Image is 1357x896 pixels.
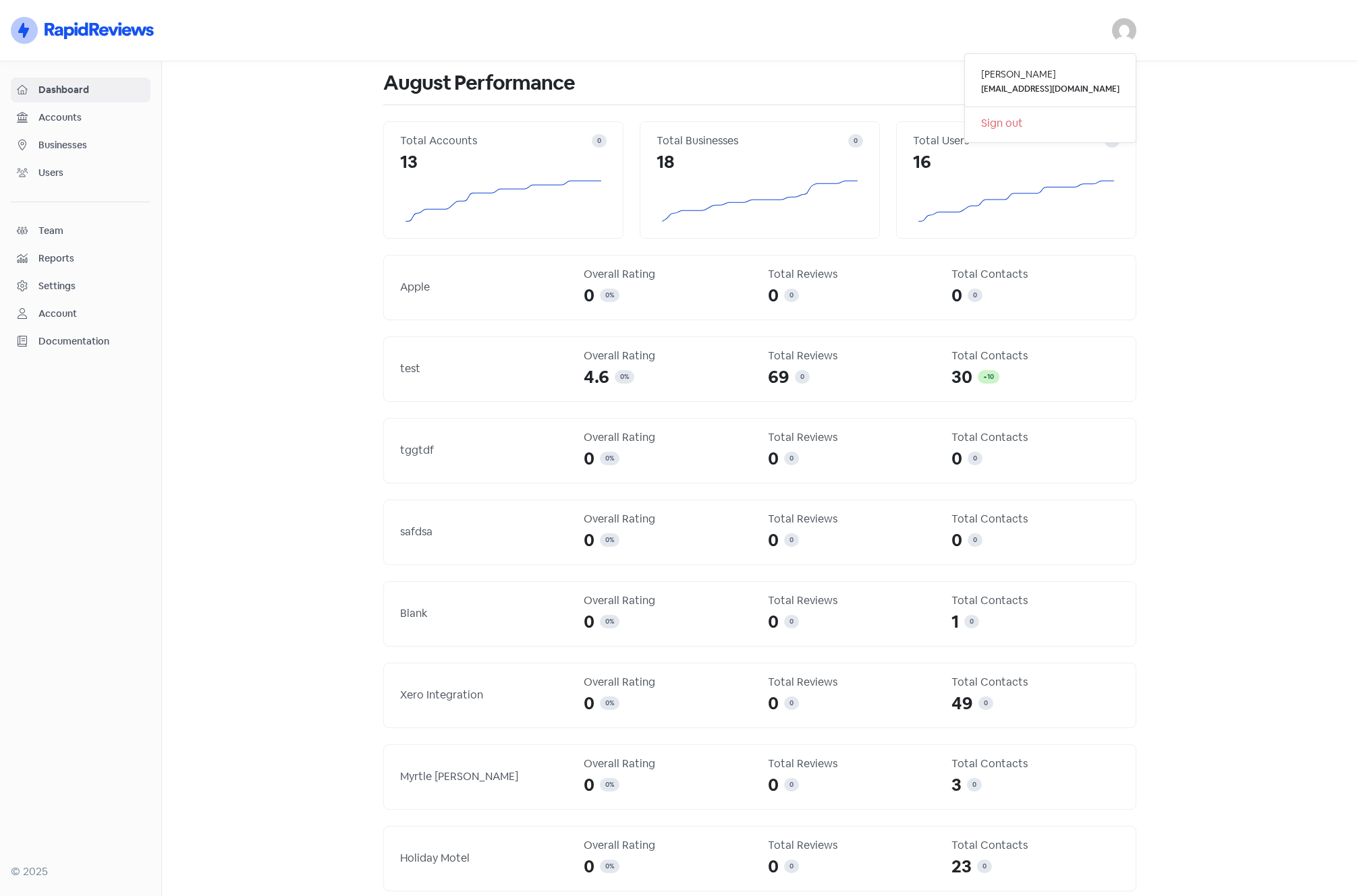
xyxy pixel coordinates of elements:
[400,524,568,540] div: safdsa
[768,593,936,609] div: Total Reviews
[790,617,794,626] span: 0
[11,864,150,880] div: © 2025
[400,442,568,458] div: tggtdf
[951,593,1119,609] div: Total Contacts
[11,218,150,243] a: Team
[605,617,609,626] span: 0
[984,698,988,707] span: 0
[605,454,609,462] span: 0
[584,593,752,609] div: Overall Rating
[983,372,994,381] span: +10
[605,291,609,299] span: 0
[11,133,150,158] a: Businesses
[584,609,594,635] span: 0
[38,224,144,238] span: Team
[790,454,794,462] span: 0
[951,446,962,472] span: 0
[584,282,594,309] span: 0
[38,334,144,349] span: Documentation
[951,527,962,554] span: 0
[973,291,977,299] span: 0
[609,454,614,462] span: %
[790,780,794,789] span: 0
[981,83,1119,96] small: [EMAIL_ADDRESS][DOMAIN_NAME]
[38,138,144,152] span: Businesses
[1112,18,1136,42] img: User
[11,301,150,326] a: Account
[584,364,609,390] span: 4.6
[584,348,752,364] div: Overall Rating
[400,605,568,622] div: Blank
[605,535,609,544] span: 0
[768,446,779,472] span: 0
[768,364,790,390] span: 69
[854,136,858,145] span: 0
[790,535,794,544] span: 0
[982,862,987,870] span: 0
[951,690,973,717] span: 49
[768,690,779,717] span: 0
[768,837,936,854] div: Total Reviews
[768,854,779,880] span: 0
[800,372,804,381] span: 0
[609,862,614,870] span: %
[383,61,1136,104] h1: August Performance
[951,609,959,635] span: 1
[913,149,1119,175] div: 16
[790,698,794,707] span: 0
[38,111,144,125] span: Accounts
[951,266,1119,282] div: Total Contacts
[790,862,794,870] span: 0
[400,279,568,295] div: Apple
[605,862,609,870] span: 0
[609,698,614,707] span: %
[584,446,594,472] span: 0
[657,133,848,149] div: Total Businesses
[768,772,779,798] span: 0
[400,133,592,149] div: Total Accounts
[400,769,568,785] div: Myrtle [PERSON_NAME]
[951,364,972,390] span: 30
[951,511,1119,527] div: Total Contacts
[609,780,614,789] span: %
[768,511,936,527] div: Total Reviews
[609,535,614,544] span: %
[584,527,594,554] span: 0
[11,78,150,102] a: Dashboard
[584,511,752,527] div: Overall Rating
[768,348,936,364] div: Total Reviews
[624,372,629,381] span: %
[768,266,936,282] div: Total Reviews
[951,282,962,309] span: 0
[11,246,150,271] a: Reports
[584,266,752,282] div: Overall Rating
[768,282,779,309] span: 0
[38,251,144,266] span: Reports
[951,837,1119,854] div: Total Contacts
[981,67,1119,82] div: [PERSON_NAME]
[951,756,1119,772] div: Total Contacts
[790,291,794,299] span: 0
[609,291,614,299] span: %
[584,772,594,798] span: 0
[11,160,150,185] a: Users
[584,690,594,717] span: 0
[951,429,1119,446] div: Total Contacts
[609,617,614,626] span: %
[400,687,568,703] div: Xero Integration
[584,674,752,690] div: Overall Rating
[605,780,609,789] span: 0
[584,429,752,446] div: Overall Rating
[768,609,779,635] span: 0
[951,674,1119,690] div: Total Contacts
[657,149,863,175] div: 18
[38,279,76,293] div: Settings
[11,274,150,299] a: Settings
[768,674,936,690] div: Total Reviews
[38,307,77,321] div: Account
[597,136,601,145] span: 0
[11,105,150,130] a: Accounts
[972,780,976,789] span: 0
[973,535,977,544] span: 0
[768,527,779,554] span: 0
